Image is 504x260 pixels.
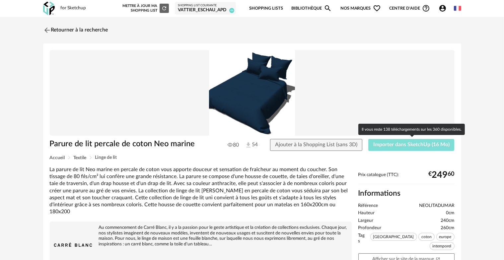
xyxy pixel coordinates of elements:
[358,203,378,209] span: Référence
[439,4,447,12] span: Account Circle icon
[324,4,332,12] span: Magnify icon
[373,4,381,12] span: Heart Outline icon
[358,210,375,216] span: Hauteur
[53,225,348,247] div: Au commencement de Carré Blanc, il y a la passion pour le geste artistique et la création de coll...
[422,4,430,12] span: Help Circle Outline icon
[419,203,455,209] span: NEOLITADUMAR
[178,4,233,8] div: Shopping List courante
[358,218,374,224] span: Largeur
[229,8,234,13] span: 46
[50,155,455,160] div: Breadcrumb
[270,139,362,151] button: Ajouter à la Shopping List (sans 3D)
[61,5,86,11] div: for Sketchup
[74,156,87,160] span: Textile
[446,210,455,216] span: 0cm
[430,242,455,250] span: intemporel
[95,155,117,160] span: Linge de lit
[373,142,450,147] span: Importer dans SketchUp (16 Mo)
[121,4,169,13] div: Mettre à jour ma Shopping List
[50,166,352,216] div: La parure de lit Neo marine en percale de coton vous apporte douceur et sensation de fraîcheur au...
[43,2,55,15] img: OXP
[245,141,258,149] span: 54
[358,225,382,231] span: Profondeur
[389,4,430,12] span: Centre d'aideHelp Circle Outline icon
[340,1,381,16] span: Nos marques
[161,6,167,10] span: Refresh icon
[50,50,455,136] img: Product pack shot
[370,233,417,241] span: [GEOGRAPHIC_DATA]
[43,23,108,37] a: Retourner à la recherche
[178,4,233,13] a: Shopping List courante Vattier_Eschau_APD 46
[418,233,435,241] span: coton
[358,189,455,198] h2: Informations
[291,1,332,16] a: BibliothèqueMagnify icon
[441,225,455,231] span: 260cm
[454,5,461,12] img: fr
[439,4,450,12] span: Account Circle icon
[249,1,283,16] a: Shopping Lists
[368,139,455,151] button: Importer dans SketchUp (16 Mo)
[228,142,239,148] span: 80
[436,233,455,241] span: europe
[275,142,357,147] span: Ajouter à la Shopping List (sans 3D)
[358,172,455,184] div: Prix catalogue (TTC):
[358,233,365,252] span: Tags
[432,172,448,178] span: 249
[50,139,215,149] h1: Parure de lit percale de coton Neo marine
[43,26,51,34] img: svg+xml;base64,PHN2ZyB3aWR0aD0iMjQiIGhlaWdodD0iMjQiIHZpZXdCb3g9IjAgMCAyNCAyNCIgZmlsbD0ibm9uZSIgeG...
[441,218,455,224] span: 240cm
[245,142,252,149] img: Téléchargements
[178,7,233,13] div: Vattier_Eschau_APD
[50,156,65,160] span: Accueil
[358,124,465,135] div: Il vous reste 138 téléchargements sur les 360 disponibles.
[429,172,455,178] div: € 60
